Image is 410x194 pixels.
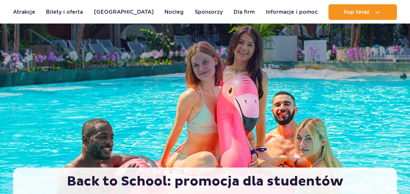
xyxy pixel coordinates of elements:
[27,173,383,190] h1: Back to School: promocja dla studentów
[46,4,83,20] a: Bilety i oferta
[94,4,154,20] a: [GEOGRAPHIC_DATA]
[266,4,318,20] a: Informacje i pomoc
[344,9,370,15] span: Kup teraz
[195,4,223,20] a: Sponsorzy
[13,4,35,20] a: Atrakcje
[328,4,397,20] button: Kup teraz
[234,4,255,20] a: Dla firm
[164,4,184,20] a: Nocleg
